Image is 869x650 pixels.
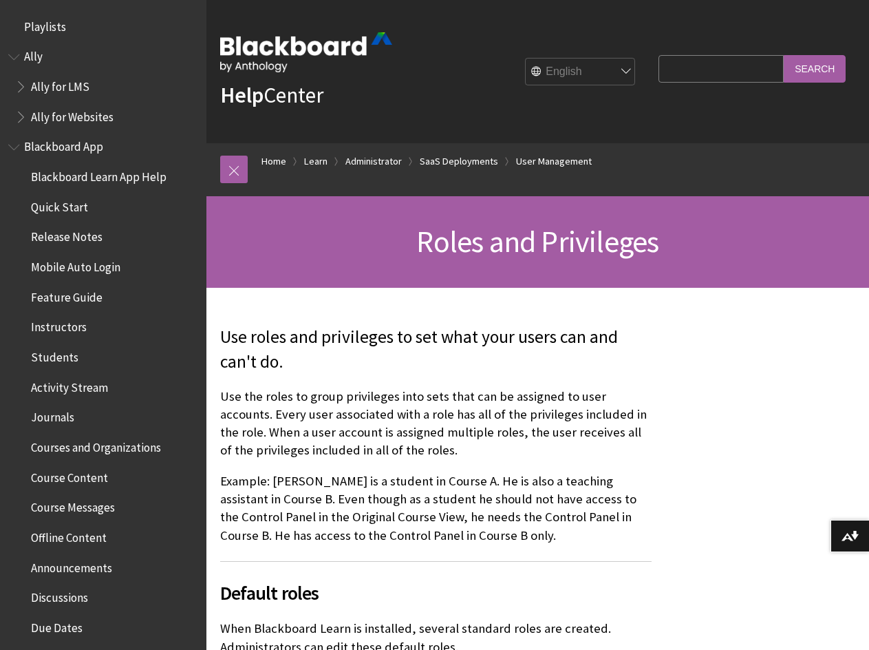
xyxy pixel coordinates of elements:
[8,15,198,39] nav: Book outline for Playlists
[24,136,103,154] span: Blackboard App
[220,325,652,375] p: Use roles and privileges to set what your users can and can't do.
[261,153,286,170] a: Home
[31,316,87,335] span: Instructors
[31,586,88,605] span: Discussions
[416,222,658,260] span: Roles and Privileges
[31,286,103,304] span: Feature Guide
[784,55,846,82] input: Search
[31,105,114,124] span: Ally for Websites
[31,526,107,545] span: Offline Content
[420,153,498,170] a: SaaS Deployments
[31,75,89,94] span: Ally for LMS
[31,496,115,515] span: Course Messages
[31,346,78,364] span: Students
[516,153,592,170] a: User Management
[220,472,652,545] p: Example: [PERSON_NAME] is a student in Course A. He is also a teaching assistant in Course B. Eve...
[526,59,636,86] select: Site Language Selector
[220,32,392,72] img: Blackboard by Anthology
[220,388,652,460] p: Use the roles to group privileges into sets that can be assigned to user accounts. Every user ass...
[31,255,120,274] span: Mobile Auto Login
[220,578,652,607] span: Default roles
[8,45,198,129] nav: Book outline for Anthology Ally Help
[31,466,108,485] span: Course Content
[31,556,112,575] span: Announcements
[220,81,323,109] a: HelpCenter
[31,165,167,184] span: Blackboard Learn App Help
[24,15,66,34] span: Playlists
[31,616,83,635] span: Due Dates
[24,45,43,64] span: Ally
[31,406,74,425] span: Journals
[304,153,328,170] a: Learn
[31,376,108,395] span: Activity Stream
[31,436,161,454] span: Courses and Organizations
[220,81,264,109] strong: Help
[345,153,402,170] a: Administrator
[31,226,103,244] span: Release Notes
[31,196,88,214] span: Quick Start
